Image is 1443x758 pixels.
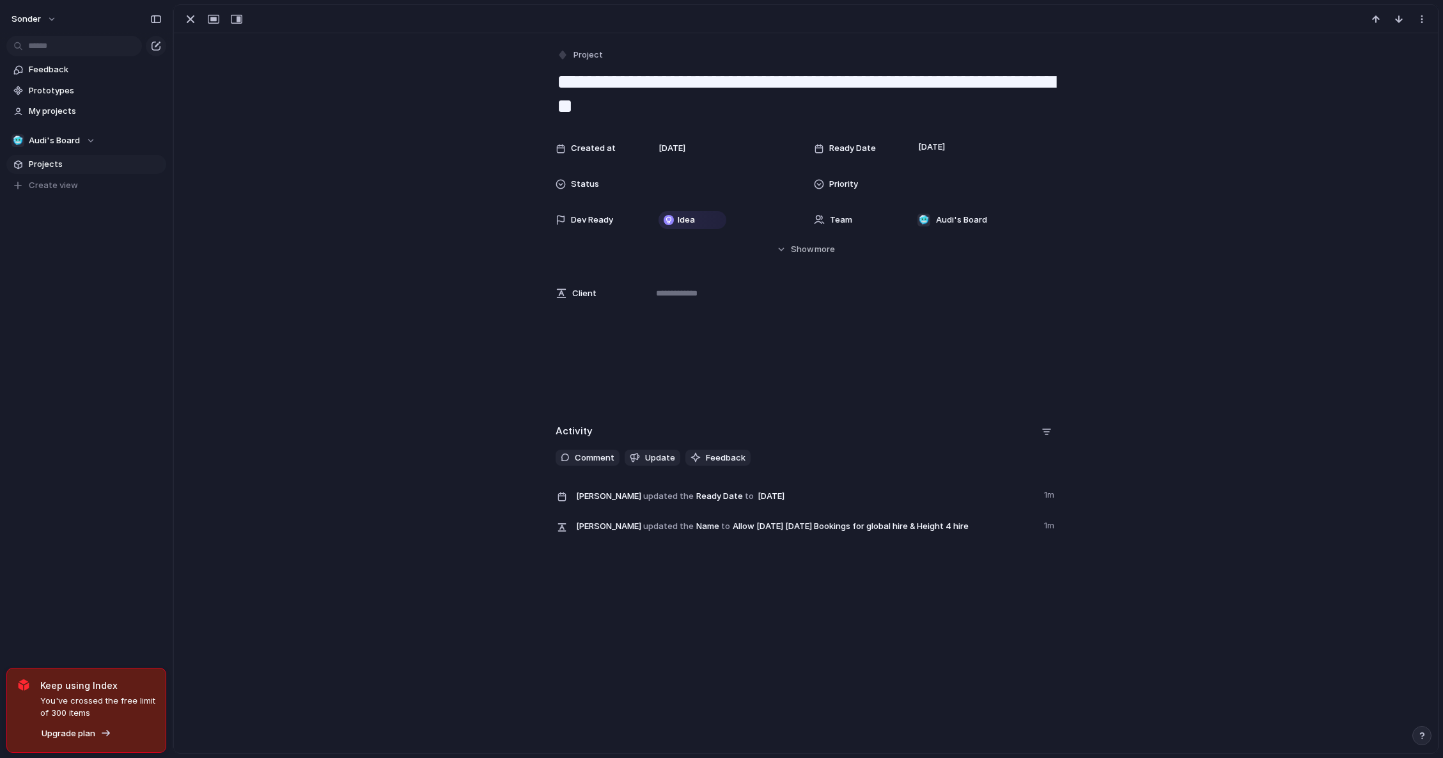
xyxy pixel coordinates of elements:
span: Show [791,243,814,256]
span: Ready Date [576,486,1036,505]
span: more [815,243,835,256]
h2: Activity [556,424,593,439]
a: My projects [6,102,166,121]
span: Idea [678,214,695,226]
span: Prototypes [29,84,162,97]
button: sonder [6,9,63,29]
span: [PERSON_NAME] [576,490,641,503]
span: [DATE] [754,489,788,504]
button: Comment [556,450,620,466]
span: Feedback [706,452,745,464]
button: Create view [6,176,166,195]
span: [PERSON_NAME] [576,520,641,533]
span: Team [830,214,852,226]
span: Priority [829,178,858,191]
span: Created at [571,142,616,155]
span: Audi's Board [29,134,80,147]
span: You've crossed the free limit of 300 items [40,695,155,720]
span: Upgrade plan [42,727,95,740]
button: Feedback [685,450,751,466]
span: Projects [29,158,162,171]
span: to [721,520,730,533]
div: 🥶 [12,134,24,147]
a: Projects [6,155,166,174]
span: Audi's Board [936,214,987,226]
span: Keep using Index [40,679,155,692]
span: Status [571,178,599,191]
span: updated the [643,490,694,503]
span: Name Allow [DATE] [DATE] Bookings for global hire & Height 4 hire [576,517,1036,535]
a: Feedback [6,60,166,79]
div: 🥶 [917,214,930,226]
span: Create view [29,179,78,192]
button: Update [625,450,680,466]
a: Prototypes [6,81,166,100]
span: Project [573,49,603,61]
span: 1m [1044,486,1057,501]
button: Project [554,46,607,65]
span: [DATE] [659,142,685,155]
button: Upgrade plan [38,725,115,743]
span: sonder [12,13,41,26]
span: Dev Ready [571,214,613,226]
button: Showmore [556,238,1057,261]
span: [DATE] [915,139,949,155]
span: 1m [1044,517,1057,532]
span: updated the [643,520,694,533]
button: 🥶Audi's Board [6,131,166,150]
span: My projects [29,105,162,118]
span: Comment [575,452,614,464]
span: Client [572,287,597,300]
span: Feedback [29,63,162,76]
span: to [745,490,754,503]
span: Update [645,452,675,464]
span: Ready Date [829,142,876,155]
